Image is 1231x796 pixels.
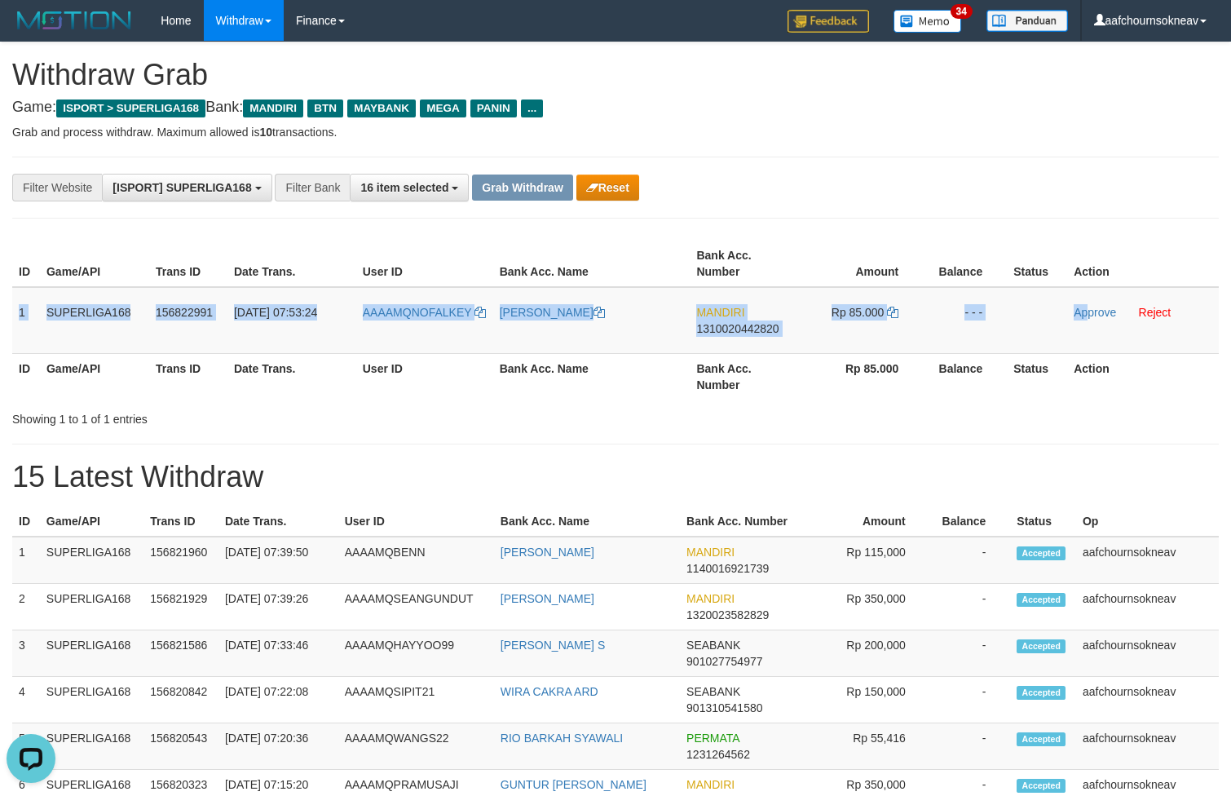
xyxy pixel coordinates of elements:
[1017,546,1066,560] span: Accepted
[494,506,680,537] th: Bank Acc. Name
[12,405,501,427] div: Showing 1 to 1 of 1 entries
[338,584,494,630] td: AAAAMQSEANGUNDUT
[1010,506,1076,537] th: Status
[696,306,744,319] span: MANDIRI
[1076,630,1219,677] td: aafchournsokneav
[7,7,55,55] button: Open LiveChat chat widget
[227,353,356,400] th: Date Trans.
[143,584,218,630] td: 156821929
[12,537,40,584] td: 1
[338,723,494,770] td: AAAAMQWANGS22
[788,10,869,33] img: Feedback.jpg
[796,241,923,287] th: Amount
[218,677,338,723] td: [DATE] 07:22:08
[338,677,494,723] td: AAAAMQSIPIT21
[156,306,213,319] span: 156822991
[420,99,466,117] span: MEGA
[360,181,448,194] span: 16 item selected
[243,99,303,117] span: MANDIRI
[338,537,494,584] td: AAAAMQBENN
[686,608,769,621] span: Copy 1320023582829 to clipboard
[1067,353,1219,400] th: Action
[12,174,102,201] div: Filter Website
[893,10,962,33] img: Button%20Memo.svg
[40,723,143,770] td: SUPERLIGA168
[1076,723,1219,770] td: aafchournsokneav
[40,537,143,584] td: SUPERLIGA168
[500,306,605,319] a: [PERSON_NAME]
[40,353,149,400] th: Game/API
[12,59,1219,91] h1: Withdraw Grab
[680,506,812,537] th: Bank Acc. Number
[986,10,1068,32] img: panduan.png
[690,353,796,400] th: Bank Acc. Number
[1076,677,1219,723] td: aafchournsokneav
[143,630,218,677] td: 156821586
[218,630,338,677] td: [DATE] 07:33:46
[275,174,350,201] div: Filter Bank
[338,506,494,537] th: User ID
[812,723,930,770] td: Rp 55,416
[1007,241,1067,287] th: Status
[12,584,40,630] td: 2
[930,506,1011,537] th: Balance
[493,353,691,400] th: Bank Acc. Name
[1139,306,1171,319] a: Reject
[12,723,40,770] td: 5
[501,639,605,652] a: [PERSON_NAME] S
[930,723,1011,770] td: -
[1017,732,1066,746] span: Accepted
[576,175,639,201] button: Reset
[218,537,338,584] td: [DATE] 07:39:50
[930,630,1011,677] td: -
[1007,353,1067,400] th: Status
[1076,537,1219,584] td: aafchournsokneav
[12,8,136,33] img: MOTION_logo.png
[686,592,735,605] span: MANDIRI
[501,592,594,605] a: [PERSON_NAME]
[696,322,779,335] span: Copy 1310020442820 to clipboard
[1017,686,1066,700] span: Accepted
[686,546,735,559] span: MANDIRI
[812,584,930,630] td: Rp 350,000
[686,778,735,791] span: MANDIRI
[40,677,143,723] td: SUPERLIGA168
[887,306,898,319] a: Copy 85000 to clipboard
[1067,241,1219,287] th: Action
[923,241,1007,287] th: Balance
[12,677,40,723] td: 4
[356,241,493,287] th: User ID
[470,99,517,117] span: PANIN
[40,506,143,537] th: Game/API
[143,506,218,537] th: Trans ID
[338,630,494,677] td: AAAAMQHAYYOO99
[56,99,205,117] span: ISPORT > SUPERLIGA168
[149,353,227,400] th: Trans ID
[12,124,1219,140] p: Grab and process withdraw. Maximum allowed is transactions.
[923,287,1007,354] td: - - -
[501,546,594,559] a: [PERSON_NAME]
[113,181,251,194] span: [ISPORT] SUPERLIGA168
[796,353,923,400] th: Rp 85.000
[143,723,218,770] td: 156820543
[307,99,343,117] span: BTN
[227,241,356,287] th: Date Trans.
[930,537,1011,584] td: -
[501,685,598,698] a: WIRA CAKRA ARD
[102,174,271,201] button: [ISPORT] SUPERLIGA168
[347,99,416,117] span: MAYBANK
[1076,506,1219,537] th: Op
[832,306,885,319] span: Rp 85.000
[930,677,1011,723] td: -
[1017,639,1066,653] span: Accepted
[12,287,40,354] td: 1
[218,584,338,630] td: [DATE] 07:39:26
[12,630,40,677] td: 3
[1017,593,1066,607] span: Accepted
[12,241,40,287] th: ID
[40,584,143,630] td: SUPERLIGA168
[218,506,338,537] th: Date Trans.
[1076,584,1219,630] td: aafchournsokneav
[501,778,646,791] a: GUNTUR [PERSON_NAME]
[686,701,762,714] span: Copy 901310541580 to clipboard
